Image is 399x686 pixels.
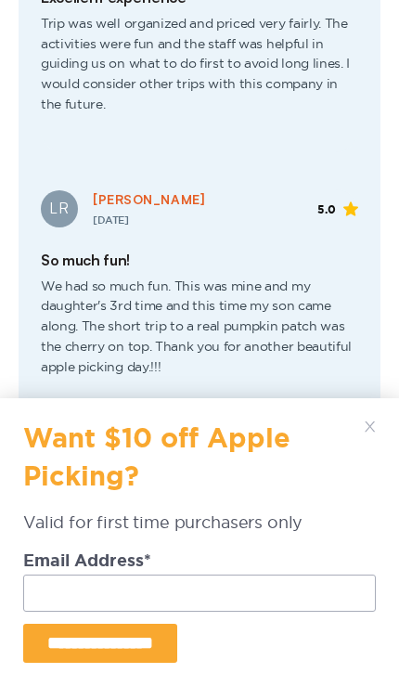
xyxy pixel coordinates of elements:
h3: Want $10 off Apple Picking? [23,421,357,511]
dt: Email Address [23,553,376,575]
span: [DATE] [93,215,129,226]
span: We had so much fun. This was mine and my daughter's 3rd time and this time my son came along. The... [41,269,358,400]
span: 5.0 [317,203,336,216]
div: Valid for first time purchasers only [23,511,376,552]
span: Trip was well organized and priced very fairly. The activities were fun and the staff was helpful... [41,6,358,137]
div: LR [41,190,78,227]
span: Required [144,553,151,570]
span: [PERSON_NAME] [93,191,205,207]
h2: So much fun! [41,252,358,269]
